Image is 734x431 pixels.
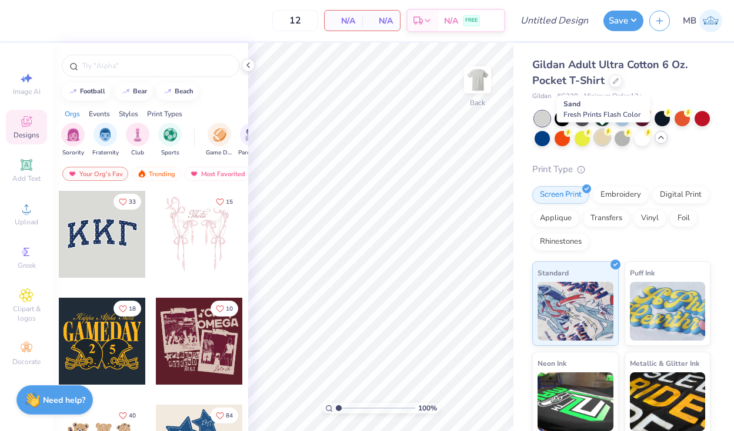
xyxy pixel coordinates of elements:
div: Your Org's Fav [62,167,128,181]
div: filter for Fraternity [92,123,119,157]
div: Foil [670,210,698,227]
span: Greek [18,261,36,270]
div: Styles [119,109,138,119]
button: beach [156,83,199,100]
img: most_fav.gif [68,170,77,178]
span: Sports [161,149,179,157]
img: Back [466,68,489,92]
button: football [62,83,111,100]
img: Neon Ink [538,372,613,431]
span: Image AI [13,87,41,96]
div: Print Type [532,163,710,176]
input: – – [272,10,318,31]
img: Fraternity Image [99,128,112,142]
div: Most Favorited [184,167,251,181]
button: Like [114,301,141,316]
span: Gildan Adult Ultra Cotton 6 Oz. Pocket T-Shirt [532,58,688,87]
div: filter for Parent's Weekend [238,123,265,157]
span: MB [683,14,696,28]
span: FREE [465,16,478,25]
div: Orgs [65,109,80,119]
span: Neon Ink [538,357,566,369]
input: Try "Alpha" [81,60,232,72]
div: Back [470,97,485,108]
strong: Need help? [43,395,85,406]
span: Puff Ink [630,267,655,279]
span: 18 [129,306,136,312]
img: Madison Brewington [699,9,722,32]
span: Fraternity [92,149,119,157]
div: filter for Sorority [61,123,85,157]
span: N/A [332,15,355,27]
span: 15 [226,199,233,205]
button: filter button [61,123,85,157]
div: Events [89,109,110,119]
div: Transfers [583,210,630,227]
button: Like [211,194,238,210]
span: Game Day [206,149,233,157]
button: filter button [126,123,149,157]
span: Metallic & Glitter Ink [630,357,699,369]
div: Print Types [147,109,182,119]
button: Like [114,408,141,423]
div: beach [175,88,193,95]
span: N/A [369,15,393,27]
div: filter for Club [126,123,149,157]
img: Game Day Image [213,128,226,142]
div: Applique [532,210,579,227]
img: Parent's Weekend Image [245,128,259,142]
button: filter button [158,123,182,157]
a: MB [683,9,722,32]
button: Save [603,11,643,31]
button: filter button [238,123,265,157]
span: Sorority [62,149,84,157]
div: Vinyl [633,210,666,227]
img: Puff Ink [630,282,706,341]
div: filter for Sports [158,123,182,157]
div: Trending [132,167,181,181]
img: Club Image [131,128,144,142]
img: trend_line.gif [121,88,131,95]
img: Metallic & Glitter Ink [630,372,706,431]
span: Fresh Prints Flash Color [563,110,640,119]
span: Gildan [532,92,551,102]
span: 84 [226,413,233,419]
div: Screen Print [532,186,589,204]
button: bear [115,83,152,100]
div: filter for Game Day [206,123,233,157]
img: trend_line.gif [163,88,172,95]
img: trending.gif [137,170,146,178]
button: Like [211,408,238,423]
span: 33 [129,199,136,205]
span: Add Text [12,174,41,183]
img: most_fav.gif [189,170,199,178]
img: Sorority Image [66,128,80,142]
button: Like [114,194,141,210]
div: Sand [557,96,650,123]
div: Embroidery [593,186,649,204]
span: Upload [15,217,38,227]
img: Sports Image [164,128,177,142]
div: bear [133,88,147,95]
div: Rhinestones [532,233,589,251]
span: Parent's Weekend [238,149,265,157]
span: 10 [226,306,233,312]
div: football [80,88,105,95]
span: Designs [14,130,39,140]
span: Standard [538,267,569,279]
button: filter button [92,123,119,157]
button: filter button [206,123,233,157]
span: Club [131,149,144,157]
div: Digital Print [652,186,709,204]
span: Decorate [12,357,41,366]
button: Like [211,301,238,316]
span: 100 % [418,403,437,413]
img: trend_line.gif [68,88,78,95]
span: 40 [129,413,136,419]
span: N/A [444,15,458,27]
input: Untitled Design [511,9,598,32]
span: Clipart & logos [6,304,47,323]
img: Standard [538,282,613,341]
